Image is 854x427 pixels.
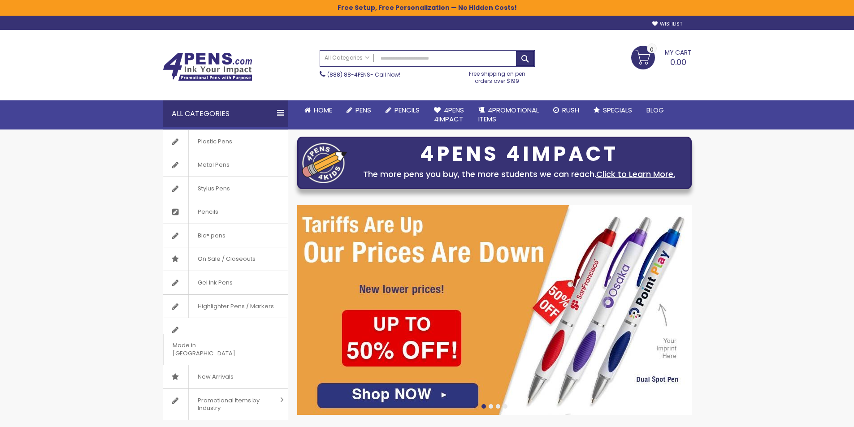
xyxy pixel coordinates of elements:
span: New Arrivals [188,365,243,388]
span: Highlighter Pens / Markers [188,295,283,318]
a: Plastic Pens [163,130,288,153]
a: Wishlist [652,21,682,27]
span: - Call Now! [327,71,400,78]
span: Made in [GEOGRAPHIC_DATA] [163,334,265,365]
div: Free shipping on pen orders over $199 [460,67,535,85]
a: Home [297,100,339,120]
img: 4Pens Custom Pens and Promotional Products [163,52,252,81]
span: 0 [650,45,654,54]
span: Stylus Pens [188,177,239,200]
a: Promotional Items by Industry [163,389,288,420]
span: Gel Ink Pens [188,271,242,294]
a: Click to Learn More. [596,168,675,180]
span: Metal Pens [188,153,238,177]
span: Specials [603,105,632,115]
a: Pencils [163,200,288,224]
span: Pens [355,105,371,115]
span: 4Pens 4impact [434,105,464,124]
a: Highlighter Pens / Markers [163,295,288,318]
a: Pens [339,100,378,120]
span: All Categories [325,54,369,61]
span: 0.00 [670,56,686,68]
span: Rush [562,105,579,115]
div: The more pens you buy, the more students we can reach. [351,168,687,181]
a: Rush [546,100,586,120]
span: Pencils [394,105,420,115]
span: Blog [646,105,664,115]
a: Stylus Pens [163,177,288,200]
a: Bic® pens [163,224,288,247]
a: Made in [GEOGRAPHIC_DATA] [163,318,288,365]
div: 4PENS 4IMPACT [351,145,687,164]
img: four_pen_logo.png [302,142,347,183]
span: Bic® pens [188,224,234,247]
a: Pencils [378,100,427,120]
a: All Categories [320,51,374,65]
span: Home [314,105,332,115]
a: 4PROMOTIONALITEMS [471,100,546,129]
span: 4PROMOTIONAL ITEMS [478,105,539,124]
a: On Sale / Closeouts [163,247,288,271]
a: New Arrivals [163,365,288,388]
span: Pencils [188,200,227,224]
a: Gel Ink Pens [163,271,288,294]
a: (888) 88-4PENS [327,71,370,78]
span: Plastic Pens [188,130,241,153]
span: Promotional Items by Industry [188,389,277,420]
a: Metal Pens [163,153,288,177]
a: 4Pens4impact [427,100,471,129]
span: On Sale / Closeouts [188,247,264,271]
a: 0.00 0 [631,46,692,68]
a: Blog [639,100,671,120]
img: /cheap-promotional-products.html [297,205,692,415]
div: All Categories [163,100,288,127]
a: Specials [586,100,639,120]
